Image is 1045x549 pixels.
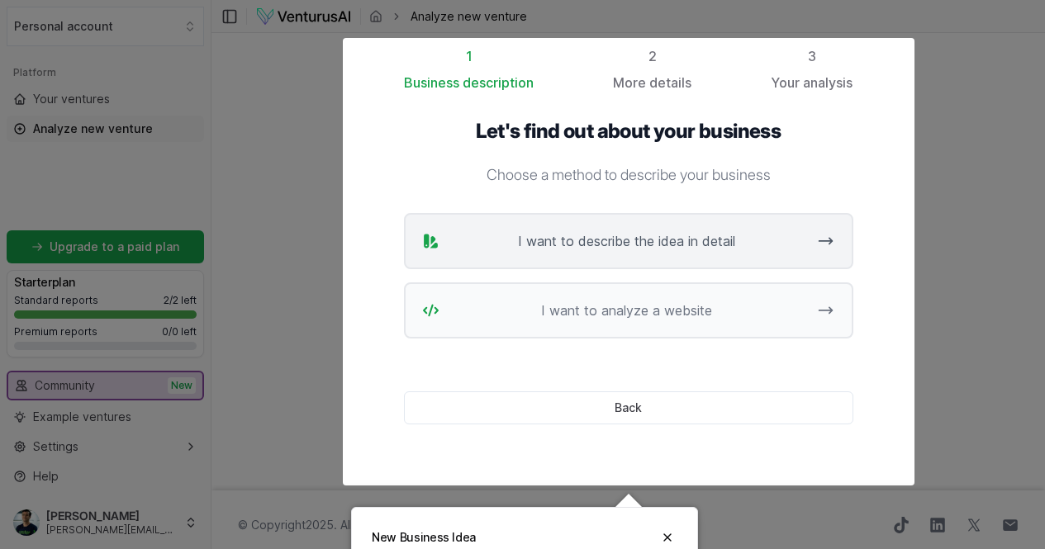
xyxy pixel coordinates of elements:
span: Example ventures [33,409,131,425]
nav: breadcrumb [369,8,527,25]
span: details [649,74,691,91]
span: I want to analyze a website [446,301,808,320]
span: Community [35,377,95,394]
span: More [613,73,646,92]
button: I want to describe the idea in detail [404,213,853,269]
img: logo [255,7,352,26]
button: [PERSON_NAME][PERSON_NAME][EMAIL_ADDRESS][DOMAIN_NAME] [7,503,204,542]
span: [PERSON_NAME] [46,509,178,523]
span: Your ventures [33,91,110,107]
h3: New Business Idea [372,529,476,546]
span: Premium reports [14,325,97,338]
span: Analyze new venture [33,121,153,137]
span: © Copyright 2025 . All Rights Reserved by . [238,517,551,533]
div: 3 [771,46,853,66]
h1: Let's find out about your business [404,119,853,144]
button: Settings [7,433,204,460]
a: Example ventures [7,404,204,430]
span: Settings [33,438,78,455]
span: Business [404,73,459,92]
button: Close [658,528,677,547]
span: I want to describe the idea in detail [446,231,808,251]
button: Back [404,391,853,424]
span: Upgrade to a paid plan [50,239,179,255]
span: Analyze new venture [411,8,527,25]
button: Select an organization [7,7,204,46]
span: New [168,377,196,394]
a: Analyze new venture [7,116,204,142]
a: Your ventures [7,86,204,112]
div: Platform [7,59,204,86]
button: I want to analyze a website [404,282,853,338]
span: Help [33,468,59,485]
div: 1 [404,46,534,66]
span: Standard reports [14,294,98,307]
img: ALV-UjVwQFG5UMoLJqWgbfGKToY5lzpZ9ODsV3aCiwOIKee74N1QDlHdWrTZp0_4a_QZbzT9-uBOQk6lRdKMBfpKjOWWFcx00... [13,509,40,536]
h3: Starter plan [14,274,197,291]
span: 0 / 0 left [162,325,197,338]
span: description [463,74,534,91]
span: [PERSON_NAME][EMAIL_ADDRESS][DOMAIN_NAME] [46,523,178,537]
p: Choose a method to describe your business [404,163,853,187]
span: analysis [803,74,853,91]
span: Your [771,73,800,92]
a: Upgrade to a paid plan [7,230,204,263]
div: 2 [613,46,691,66]
a: CommunityNew [8,372,202,399]
a: Help [7,463,204,490]
span: 2 / 2 left [164,294,197,307]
